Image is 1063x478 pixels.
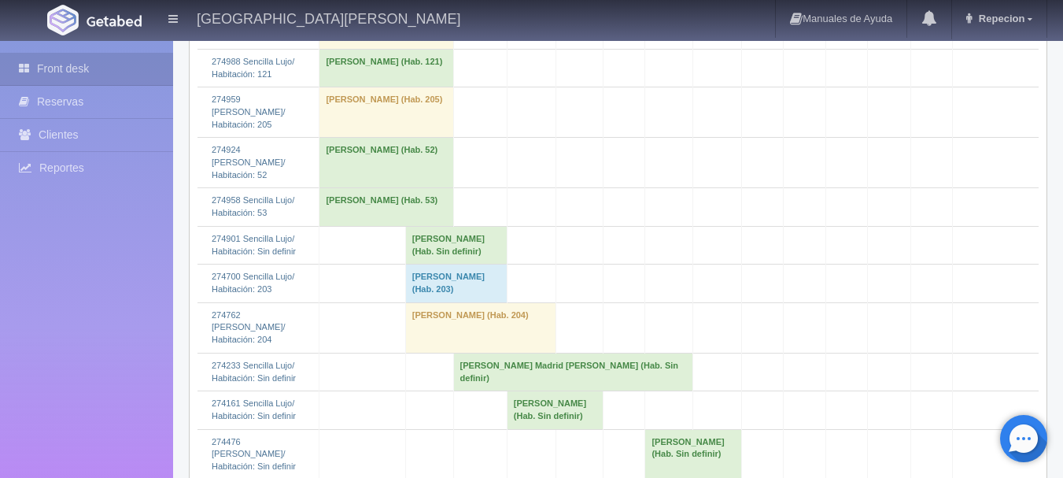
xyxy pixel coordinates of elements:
[212,398,296,421] a: 274161 Sencilla Lujo/Habitación: Sin definir
[197,8,460,28] h4: [GEOGRAPHIC_DATA][PERSON_NAME]
[87,15,142,27] img: Getabed
[405,265,507,302] td: [PERSON_NAME] (Hab. 203)
[507,391,603,429] td: [PERSON_NAME] (Hab. Sin definir)
[212,195,294,217] a: 274958 Sencilla Lujo/Habitación: 53
[453,353,692,391] td: [PERSON_NAME] Madrid [PERSON_NAME] (Hab. Sin definir)
[212,145,286,179] a: 274924 [PERSON_NAME]/Habitación: 52
[212,94,286,128] a: 274959 [PERSON_NAME]/Habitación: 205
[319,49,453,87] td: [PERSON_NAME] (Hab. 121)
[212,272,294,294] a: 274700 Sencilla Lujo/Habitación: 203
[319,138,453,188] td: [PERSON_NAME] (Hab. 52)
[319,87,453,138] td: [PERSON_NAME] (Hab. 205)
[212,234,296,256] a: 274901 Sencilla Lujo/Habitación: Sin definir
[405,226,507,264] td: [PERSON_NAME] (Hab. Sin definir)
[212,57,294,79] a: 274988 Sencilla Lujo/Habitación: 121
[975,13,1025,24] span: Repecion
[212,437,296,471] a: 274476 [PERSON_NAME]/Habitación: Sin definir
[212,361,296,383] a: 274233 Sencilla Lujo/Habitación: Sin definir
[319,188,453,226] td: [PERSON_NAME] (Hab. 53)
[47,5,79,35] img: Getabed
[212,310,286,344] a: 274762 [PERSON_NAME]/Habitación: 204
[405,302,555,353] td: [PERSON_NAME] (Hab. 204)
